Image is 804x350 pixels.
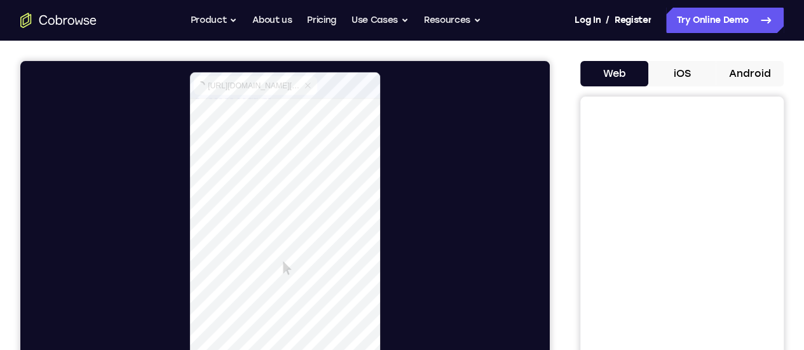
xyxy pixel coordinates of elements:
[648,61,716,86] button: iOS
[666,8,784,33] a: Try Online Demo
[20,13,97,28] a: Go to the home page
[575,8,600,33] a: Log In
[252,8,292,33] a: About us
[615,8,651,33] a: Register
[716,61,784,86] button: Android
[606,13,610,28] span: /
[580,61,648,86] button: Web
[424,8,481,33] button: Resources
[307,8,336,33] a: Pricing
[191,8,238,33] button: Product
[351,8,409,33] button: Use Cases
